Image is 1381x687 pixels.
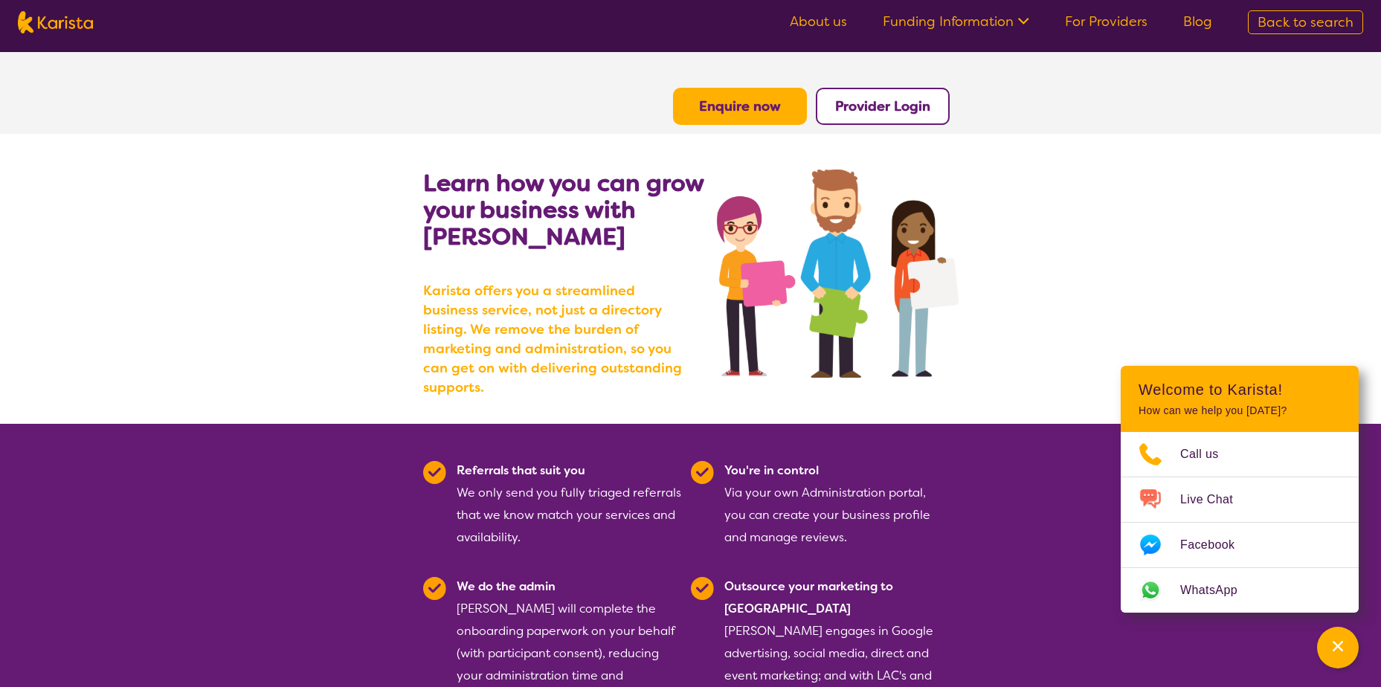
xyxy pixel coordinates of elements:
[1248,10,1363,34] a: Back to search
[1121,366,1359,613] div: Channel Menu
[1065,13,1147,30] a: For Providers
[423,461,446,484] img: Tick
[1180,579,1255,601] span: WhatsApp
[457,459,682,549] div: We only send you fully triaged referrals that we know match your services and availability.
[457,462,585,478] b: Referrals that suit you
[1121,568,1359,613] a: Web link opens in a new tab.
[18,11,93,33] img: Karista logo
[1121,432,1359,613] ul: Choose channel
[724,462,819,478] b: You're in control
[691,577,714,600] img: Tick
[423,577,446,600] img: Tick
[1183,13,1212,30] a: Blog
[724,578,893,616] b: Outsource your marketing to [GEOGRAPHIC_DATA]
[1258,13,1353,31] span: Back to search
[816,88,950,125] button: Provider Login
[717,170,958,378] img: grow your business with Karista
[1180,443,1237,465] span: Call us
[1180,488,1251,511] span: Live Chat
[673,88,807,125] button: Enquire now
[790,13,847,30] a: About us
[457,578,556,594] b: We do the admin
[423,167,704,252] b: Learn how you can grow your business with [PERSON_NAME]
[1180,534,1252,556] span: Facebook
[1139,381,1341,399] h2: Welcome to Karista!
[724,459,950,549] div: Via your own Administration portal, you can create your business profile and manage reviews.
[423,281,691,397] b: Karista offers you a streamlined business service, not just a directory listing. We remove the bu...
[1139,404,1341,417] p: How can we help you [DATE]?
[691,461,714,484] img: Tick
[1317,627,1359,668] button: Channel Menu
[835,97,930,115] a: Provider Login
[699,97,781,115] a: Enquire now
[883,13,1029,30] a: Funding Information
